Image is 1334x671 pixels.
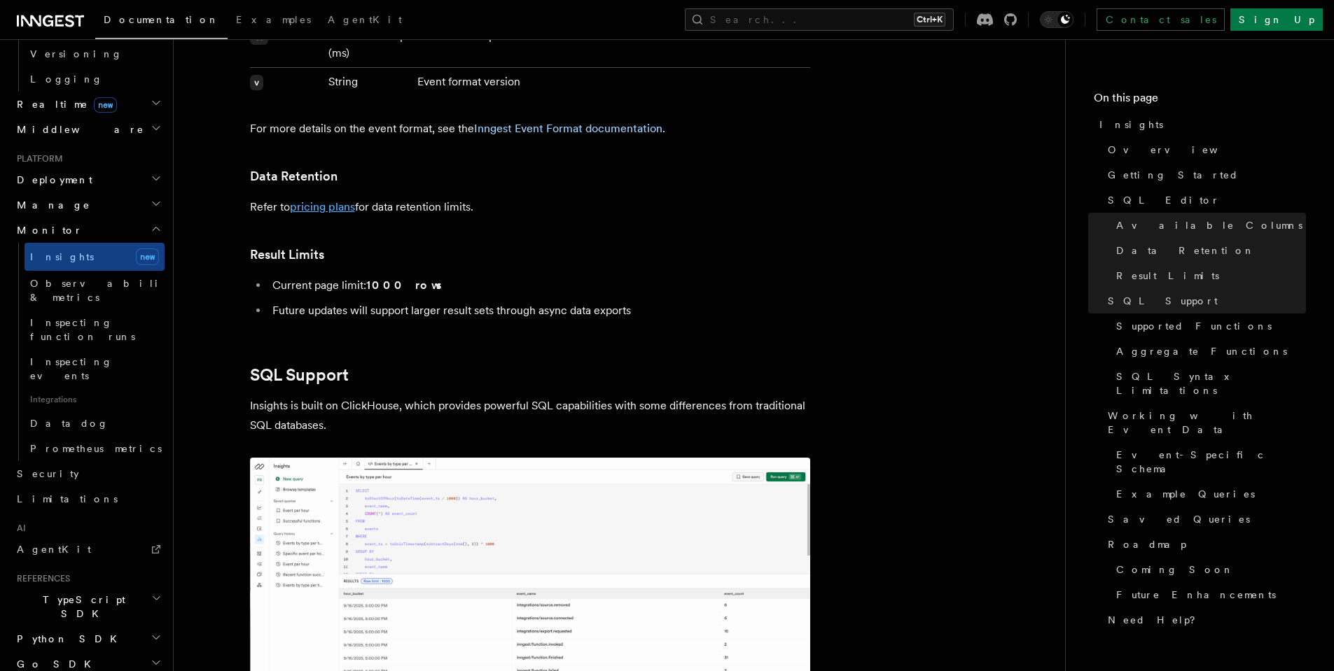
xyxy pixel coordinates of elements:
[1111,339,1306,364] a: Aggregate Functions
[914,13,945,27] kbd: Ctrl+K
[1111,263,1306,288] a: Result Limits
[250,245,324,264] a: Result Limits
[366,278,444,292] strong: 1000 rows
[11,587,165,626] button: TypeScript SDK
[1108,512,1250,526] span: Saved Queries
[1108,613,1205,627] span: Need Help?
[11,523,26,534] span: AI
[104,14,219,25] span: Documentation
[250,119,810,139] p: For more details on the event format, see the .
[11,461,165,486] a: Security
[412,22,810,68] td: Unix timestamp in milliseconds when the event occurred -
[11,632,125,646] span: Python SDK
[1097,8,1225,31] a: Contact sales
[1116,369,1306,397] span: SQL Syntax Limitations
[94,97,117,113] span: new
[268,276,810,295] li: Current page limit:
[1111,481,1306,507] a: Example Queries
[685,8,954,31] button: Search...Ctrl+K
[1111,557,1306,582] a: Coming Soon
[1102,137,1306,162] a: Overview
[250,396,810,435] p: Insights is built on ClickHouse, which provides powerful SQL capabilities with some differences f...
[1111,238,1306,263] a: Data Retention
[1116,319,1272,333] span: Supported Functions
[17,468,79,479] span: Security
[11,92,165,117] button: Realtimenew
[1108,168,1239,182] span: Getting Started
[1111,582,1306,607] a: Future Enhancements
[11,218,165,243] button: Monitor
[1111,213,1306,238] a: Available Columns
[1102,403,1306,442] a: Working with Event Data
[11,97,117,111] span: Realtime
[30,278,174,303] span: Observability & metrics
[1108,193,1220,207] span: SQL Editor
[11,657,99,671] span: Go SDK
[11,573,70,584] span: References
[1108,294,1218,308] span: SQL Support
[11,243,165,461] div: Monitor
[25,66,165,92] a: Logging
[17,493,118,504] span: Limitations
[1116,563,1234,577] span: Coming Soon
[1108,537,1186,551] span: Roadmap
[1111,364,1306,403] a: SQL Syntax Limitations
[30,48,123,59] span: Versioning
[11,167,165,192] button: Deployment
[323,22,412,68] td: Unix timestamp (ms)
[1116,243,1255,257] span: Data Retention
[250,365,349,385] a: SQL Support
[1116,218,1302,232] span: Available Columns
[1094,112,1306,137] a: Insights
[17,544,91,555] span: AgentKit
[1230,8,1323,31] a: Sign Up
[1099,118,1163,132] span: Insights
[290,200,355,213] a: pricing plans
[25,388,165,411] span: Integrations
[30,356,113,381] span: Inspecting events
[323,68,412,97] td: String
[11,593,151,621] span: TypeScript SDK
[1116,269,1219,283] span: Result Limits
[11,486,165,511] a: Limitations
[236,14,311,25] span: Examples
[25,310,165,349] a: Inspecting function runs
[1102,607,1306,633] a: Need Help?
[136,248,159,265] span: new
[1102,507,1306,532] a: Saved Queries
[11,122,144,136] span: Middleware
[11,192,165,218] button: Manage
[30,317,135,342] span: Inspecting function runs
[30,73,103,85] span: Logging
[30,418,109,429] span: Datadog
[250,197,810,217] p: Refer to for data retention limits.
[25,243,165,271] a: Insightsnew
[1116,588,1276,602] span: Future Enhancements
[228,4,319,38] a: Examples
[1102,288,1306,313] a: SQL Support
[25,41,165,66] a: Versioning
[250,167,338,186] a: Data Retention
[11,626,165,651] button: Python SDK
[11,537,165,562] a: AgentKit
[30,443,162,454] span: Prometheus metrics
[95,4,228,39] a: Documentation
[11,223,83,237] span: Monitor
[25,411,165,436] a: Datadog
[25,349,165,388] a: Inspecting events
[11,153,63,164] span: Platform
[1102,162,1306,188] a: Getting Started
[1102,188,1306,213] a: SQL Editor
[412,68,810,97] td: Event format version
[1102,532,1306,557] a: Roadmap
[1111,313,1306,339] a: Supported Functions
[30,251,94,262] span: Insights
[250,75,263,90] code: v
[11,117,165,142] button: Middleware
[1108,409,1306,437] span: Working with Event Data
[328,14,402,25] span: AgentKit
[1111,442,1306,481] a: Event-Specific Schema
[268,301,810,320] li: Future updates will support larger result sets through async data exports
[25,271,165,310] a: Observability & metrics
[11,173,92,187] span: Deployment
